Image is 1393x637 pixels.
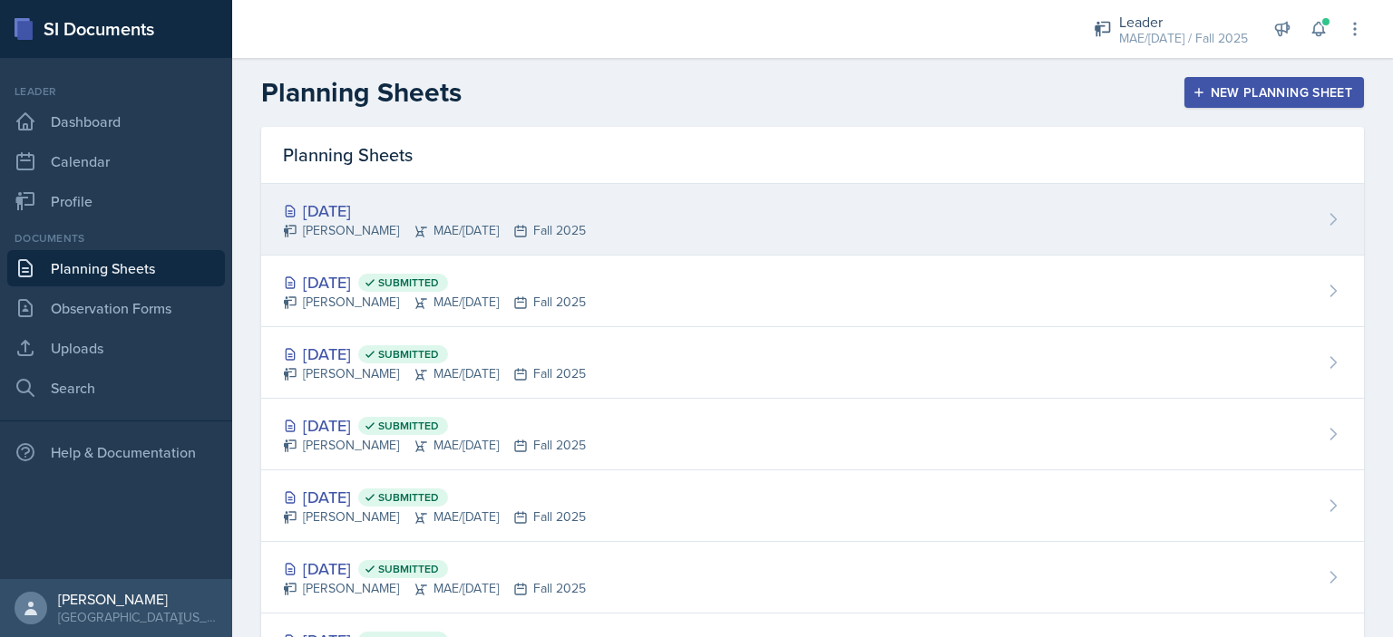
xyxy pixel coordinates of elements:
[261,327,1364,399] a: [DATE] Submitted [PERSON_NAME]MAE/[DATE]Fall 2025
[283,579,586,598] div: [PERSON_NAME] MAE/[DATE] Fall 2025
[261,470,1364,542] a: [DATE] Submitted [PERSON_NAME]MAE/[DATE]Fall 2025
[261,399,1364,470] a: [DATE] Submitted [PERSON_NAME]MAE/[DATE]Fall 2025
[283,198,586,223] div: [DATE]
[378,490,439,505] span: Submitted
[7,183,225,219] a: Profile
[7,290,225,326] a: Observation Forms
[283,485,586,509] div: [DATE]
[7,370,225,406] a: Search
[378,562,439,576] span: Submitted
[283,507,586,526] div: [PERSON_NAME] MAE/[DATE] Fall 2025
[283,556,586,581] div: [DATE]
[378,275,439,290] span: Submitted
[7,103,225,140] a: Dashboard
[1119,11,1248,33] div: Leader
[283,364,586,383] div: [PERSON_NAME] MAE/[DATE] Fall 2025
[58,608,218,626] div: [GEOGRAPHIC_DATA][US_STATE] in [GEOGRAPHIC_DATA]
[261,127,1364,184] div: Planning Sheets
[7,230,225,246] div: Documents
[7,83,225,100] div: Leader
[283,221,586,240] div: [PERSON_NAME] MAE/[DATE] Fall 2025
[7,250,225,286] a: Planning Sheets
[1184,77,1364,108] button: New Planning Sheet
[261,256,1364,327] a: [DATE] Submitted [PERSON_NAME]MAE/[DATE]Fall 2025
[283,270,586,294] div: [DATE]
[261,542,1364,613] a: [DATE] Submitted [PERSON_NAME]MAE/[DATE]Fall 2025
[58,590,218,608] div: [PERSON_NAME]
[7,330,225,366] a: Uploads
[283,436,586,455] div: [PERSON_NAME] MAE/[DATE] Fall 2025
[283,413,586,438] div: [DATE]
[7,434,225,470] div: Help & Documentation
[378,419,439,433] span: Submitted
[1119,29,1248,48] div: MAE/[DATE] / Fall 2025
[283,342,586,366] div: [DATE]
[261,76,462,109] h2: Planning Sheets
[1196,85,1352,100] div: New Planning Sheet
[378,347,439,362] span: Submitted
[261,184,1364,256] a: [DATE] [PERSON_NAME]MAE/[DATE]Fall 2025
[283,293,586,312] div: [PERSON_NAME] MAE/[DATE] Fall 2025
[7,143,225,179] a: Calendar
